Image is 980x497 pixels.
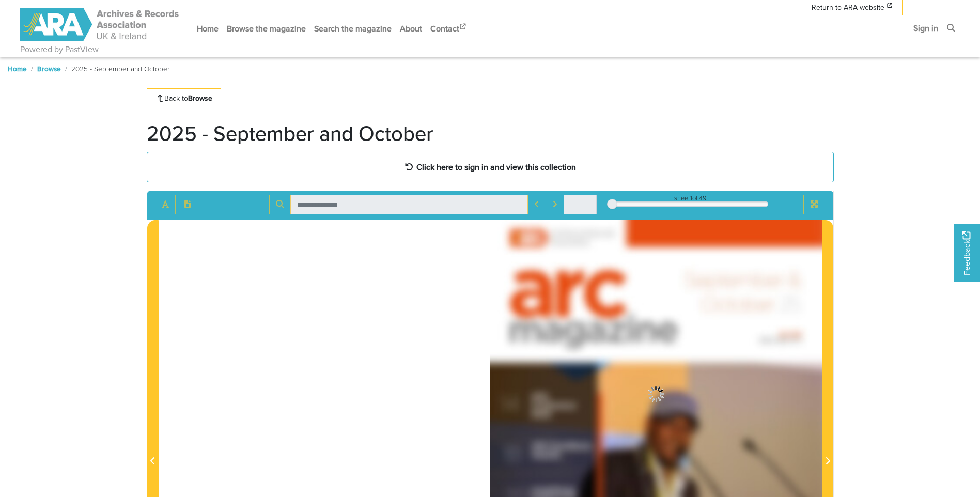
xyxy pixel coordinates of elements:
[193,15,223,42] a: Home
[8,64,27,74] a: Home
[546,195,564,214] button: Next Match
[960,231,973,275] span: Feedback
[188,93,212,103] strong: Browse
[147,88,222,108] a: Back toBrowse
[909,14,942,42] a: Sign in
[223,15,310,42] a: Browse the magazine
[20,8,180,41] img: ARA - ARC Magazine | Powered by PastView
[147,152,834,182] a: Click here to sign in and view this collection
[71,64,169,74] span: 2025 - September and October
[20,2,180,47] a: ARA - ARC Magazine | Powered by PastView logo
[37,64,61,74] a: Browse
[954,224,980,282] a: Would you like to provide feedback?
[612,193,768,203] div: sheet of 49
[147,121,433,146] h1: 2025 - September and October
[20,43,99,56] a: Powered by PastView
[310,15,396,42] a: Search the magazine
[527,195,546,214] button: Previous Match
[396,15,426,42] a: About
[416,161,576,173] strong: Click here to sign in and view this collection
[426,15,472,42] a: Contact
[290,195,528,214] input: Search for
[155,195,176,214] button: Toggle text selection (Alt+T)
[812,2,884,13] span: Return to ARA website
[690,193,692,203] span: 1
[178,195,197,214] button: Open transcription window
[269,195,291,214] button: Search
[803,195,825,214] button: Full screen mode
